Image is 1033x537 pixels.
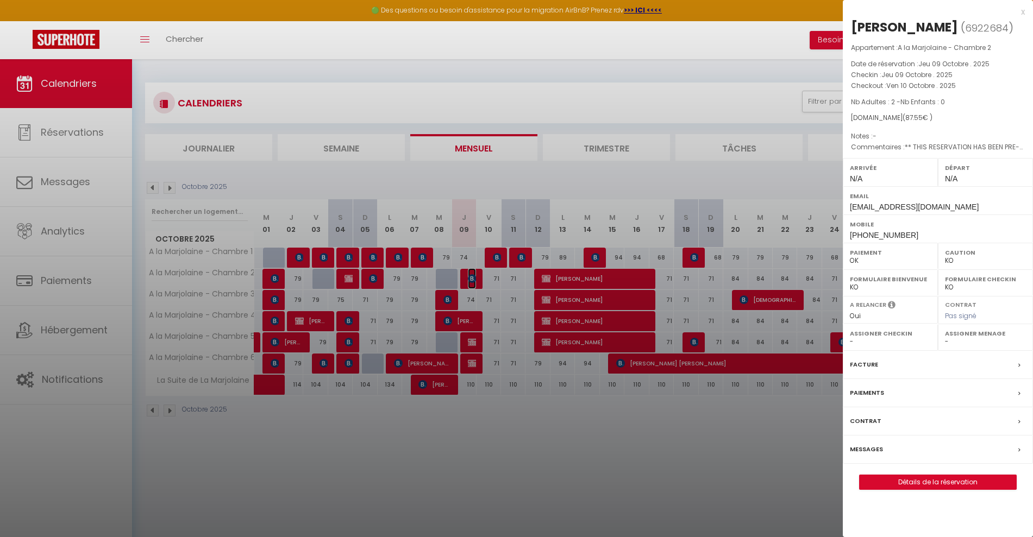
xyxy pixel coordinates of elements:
[851,18,958,36] div: [PERSON_NAME]
[850,300,886,309] label: A relancer
[859,475,1017,490] button: Détails de la réservation
[850,415,881,427] label: Contrat
[873,131,877,141] span: -
[945,247,1026,258] label: Caution
[850,328,931,339] label: Assigner Checkin
[850,203,979,211] span: [EMAIL_ADDRESS][DOMAIN_NAME]
[851,70,1025,80] p: Checkin :
[961,20,1013,35] span: ( )
[903,113,932,122] span: ( € )
[945,274,1026,285] label: Formulaire Checkin
[851,42,1025,53] p: Appartement :
[881,70,953,79] span: Jeu 09 Octobre . 2025
[850,274,931,285] label: Formulaire Bienvenue
[945,311,976,320] span: Pas signé
[945,300,976,307] label: Contrat
[918,59,990,68] span: Jeu 09 Octobre . 2025
[850,247,931,258] label: Paiement
[850,162,931,173] label: Arrivée
[850,219,1026,230] label: Mobile
[850,231,918,239] span: [PHONE_NUMBER]
[851,80,1025,91] p: Checkout :
[905,113,923,122] span: 87.55
[965,21,1009,35] span: 6922684
[851,131,1025,142] p: Notes :
[850,444,883,455] label: Messages
[886,81,956,90] span: Ven 10 Octobre . 2025
[851,97,945,106] span: Nb Adultes : 2 -
[898,43,991,52] span: A la Marjolaine - Chambre 2
[850,387,884,399] label: Paiements
[851,59,1025,70] p: Date de réservation :
[860,475,1016,489] a: Détails de la réservation
[888,300,896,312] i: Sélectionner OUI si vous souhaiter envoyer les séquences de messages post-checkout
[843,5,1025,18] div: x
[851,142,1025,153] p: Commentaires :
[945,174,957,183] span: N/A
[851,113,1025,123] div: [DOMAIN_NAME]
[945,162,1026,173] label: Départ
[900,97,945,106] span: Nb Enfants : 0
[850,191,1026,201] label: Email
[850,359,878,370] label: Facture
[945,328,1026,339] label: Assigner Menage
[850,174,862,183] span: N/A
